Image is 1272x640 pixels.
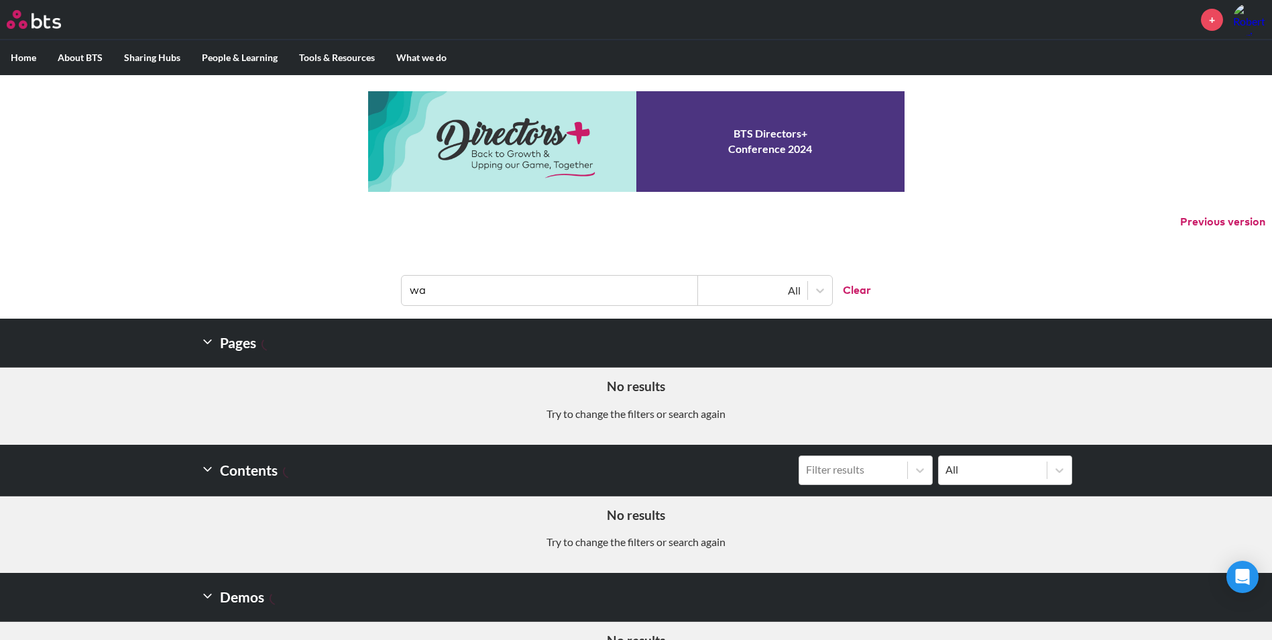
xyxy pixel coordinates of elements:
[832,276,871,305] button: Clear
[1201,9,1223,31] a: +
[200,329,275,356] h2: Pages
[806,462,901,477] div: Filter results
[386,40,457,75] label: What we do
[200,456,296,485] h2: Contents
[945,462,1040,477] div: All
[113,40,191,75] label: Sharing Hubs
[7,10,61,29] img: BTS Logo
[7,10,86,29] a: Go home
[47,40,113,75] label: About BTS
[1226,561,1259,593] div: Open Intercom Messenger
[1233,3,1265,36] a: Profile
[10,506,1262,525] h5: No results
[705,283,801,298] div: All
[10,378,1262,396] h5: No results
[368,91,905,192] a: Conference 2024
[10,407,1262,421] p: Try to change the filters or search again
[10,535,1262,549] p: Try to change the filters or search again
[1233,3,1265,36] img: Roberto Burigo
[402,276,698,305] input: Find contents, pages and demos...
[191,40,288,75] label: People & Learning
[1180,215,1265,229] button: Previous version
[200,584,283,610] h2: Demos
[288,40,386,75] label: Tools & Resources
